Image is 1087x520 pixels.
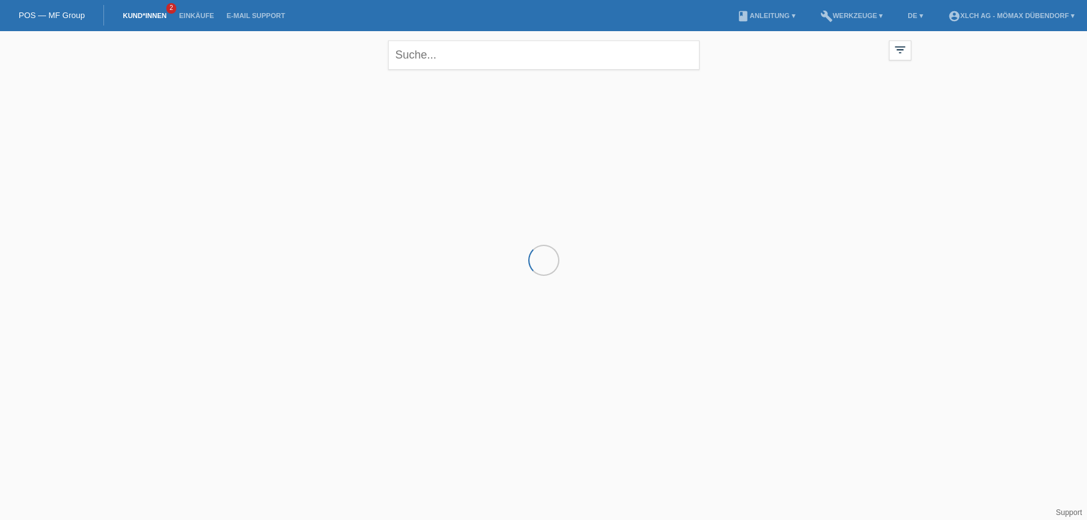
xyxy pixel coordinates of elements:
input: Suche... [388,40,700,70]
i: build [820,10,833,22]
a: account_circleXLCH AG - Mömax Dübendorf ▾ [942,12,1081,19]
a: E-Mail Support [221,12,292,19]
a: bookAnleitung ▾ [731,12,801,19]
span: 2 [166,3,176,14]
a: buildWerkzeuge ▾ [814,12,890,19]
i: account_circle [948,10,961,22]
a: DE ▾ [901,12,929,19]
i: filter_list [893,43,907,57]
a: Einkäufe [173,12,220,19]
a: Kund*innen [116,12,173,19]
a: POS — MF Group [19,11,85,20]
i: book [737,10,749,22]
a: Support [1056,508,1082,517]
